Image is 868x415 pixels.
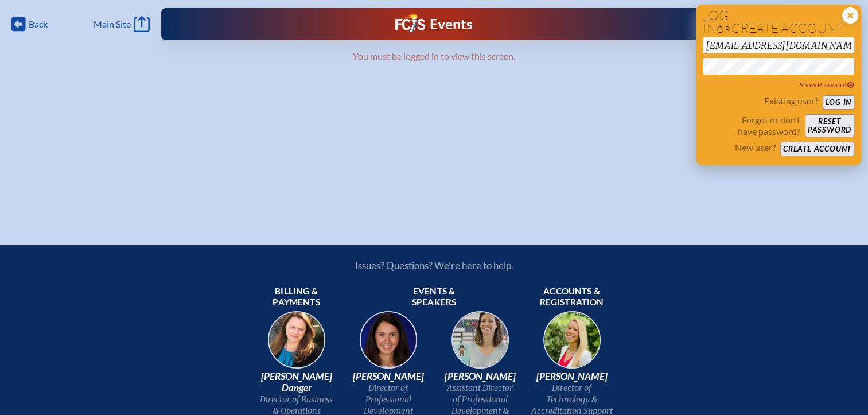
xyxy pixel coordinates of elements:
[531,286,613,309] span: Accounts & registration
[352,308,425,381] img: 94e3d245-ca72-49ea-9844-ae84f6d33c0f
[823,95,854,110] button: Log in
[316,14,552,34] div: FCIS Events — Future ready
[531,371,613,382] span: [PERSON_NAME]
[395,14,473,34] a: FCIS LogoEvents
[717,24,731,35] span: or
[260,308,333,381] img: 9c64f3fb-7776-47f4-83d7-46a341952595
[94,18,131,30] span: Main Site
[347,371,430,382] span: [PERSON_NAME]
[780,142,854,156] button: Create account
[703,114,800,137] p: Forgot or don’t have password?
[395,14,425,32] img: Florida Council of Independent Schools
[29,18,48,30] span: Back
[764,95,818,107] p: Existing user?
[703,9,854,35] h1: Log in create account
[735,142,776,153] p: New user?
[703,37,854,53] input: Email
[439,371,521,382] span: [PERSON_NAME]
[255,371,338,394] span: [PERSON_NAME] Danger
[232,259,636,272] p: Issues? Questions? We’re here to help.
[131,51,737,62] p: You must be logged in to view this screen.
[255,286,338,309] span: Billing & payments
[805,114,854,137] button: Resetpassword
[443,308,517,381] img: 545ba9c4-c691-43d5-86fb-b0a622cbeb82
[393,286,476,309] span: Events & speakers
[430,17,473,32] h1: Events
[535,308,609,381] img: b1ee34a6-5a78-4519-85b2-7190c4823173
[94,16,150,32] a: Main Site
[800,80,855,89] span: Show Password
